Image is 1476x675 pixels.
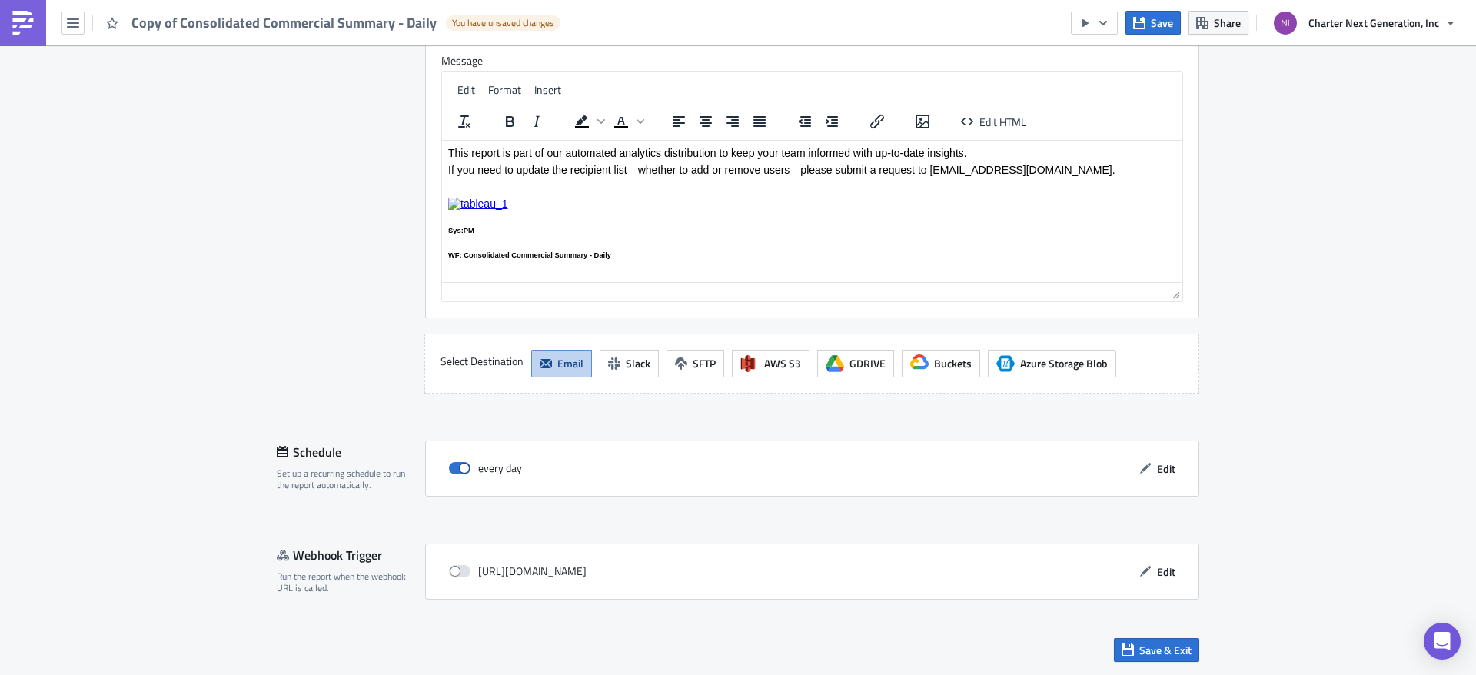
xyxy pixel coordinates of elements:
button: Increase indent [819,111,845,132]
button: Azure Storage BlobAzure Storage Blob [988,350,1116,377]
span: Format [488,81,521,98]
span: AWS S3 [764,355,801,371]
span: SFTP [693,355,716,371]
span: Edit [457,81,475,98]
span: Azure Storage Blob [996,354,1015,373]
div: [URL][DOMAIN_NAME] [449,560,587,583]
button: Italic [524,111,550,132]
div: every day [449,457,522,480]
img: PushMetrics [11,11,35,35]
span: Buckets [934,355,972,371]
div: Text color [608,111,647,132]
button: Align right [720,111,746,132]
button: Email [531,350,592,377]
span: Slack [626,355,650,371]
button: Insert/edit link [864,111,890,132]
button: Justify [746,111,773,132]
div: Run the report when the webhook URL is called. [277,570,415,594]
span: Save & Exit [1139,642,1192,658]
button: Edit [1132,560,1183,584]
span: GDRIVE [849,355,886,371]
span: Insert [534,81,561,98]
button: GDRIVE [817,350,894,377]
button: Clear formatting [451,111,477,132]
button: Edit [1132,457,1183,480]
span: Copy of Consolidated Commercial Summary - Daily [131,14,438,32]
label: Select Destination [440,350,524,373]
button: Share [1188,11,1248,35]
span: Share [1214,15,1241,31]
button: Bold [497,111,523,132]
label: Message [441,54,1183,68]
button: Align left [666,111,692,132]
span: Email [557,355,583,371]
div: Open Intercom Messenger [1424,623,1461,660]
div: Set up a recurring schedule to run the report automatically. [277,467,415,491]
button: Decrease indent [792,111,818,132]
img: Avatar [1272,10,1298,36]
span: Save [1151,15,1173,31]
button: Charter Next Generation, Inc [1265,6,1464,40]
div: Webhook Trigger [277,544,425,567]
span: Edit [1157,564,1175,580]
button: Slack [600,350,659,377]
div: Schedule [277,441,425,464]
button: AWS S3 [732,350,809,377]
span: Edit HTML [979,113,1026,129]
button: Save & Exit [1114,638,1199,662]
span: Charter Next Generation, Inc [1308,15,1439,31]
div: Resize [1166,283,1182,301]
div: Background color [569,111,607,132]
button: Align center [693,111,719,132]
button: Buckets [902,350,980,377]
span: You have unsaved changes [452,17,554,29]
button: Insert/edit image [909,111,936,132]
span: Azure Storage Blob [1020,355,1108,371]
span: Edit [1157,461,1175,477]
button: SFTP [667,350,724,377]
iframe: Rich Text Area [442,141,1182,282]
button: Edit HTML [955,111,1032,132]
button: Save [1125,11,1181,35]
